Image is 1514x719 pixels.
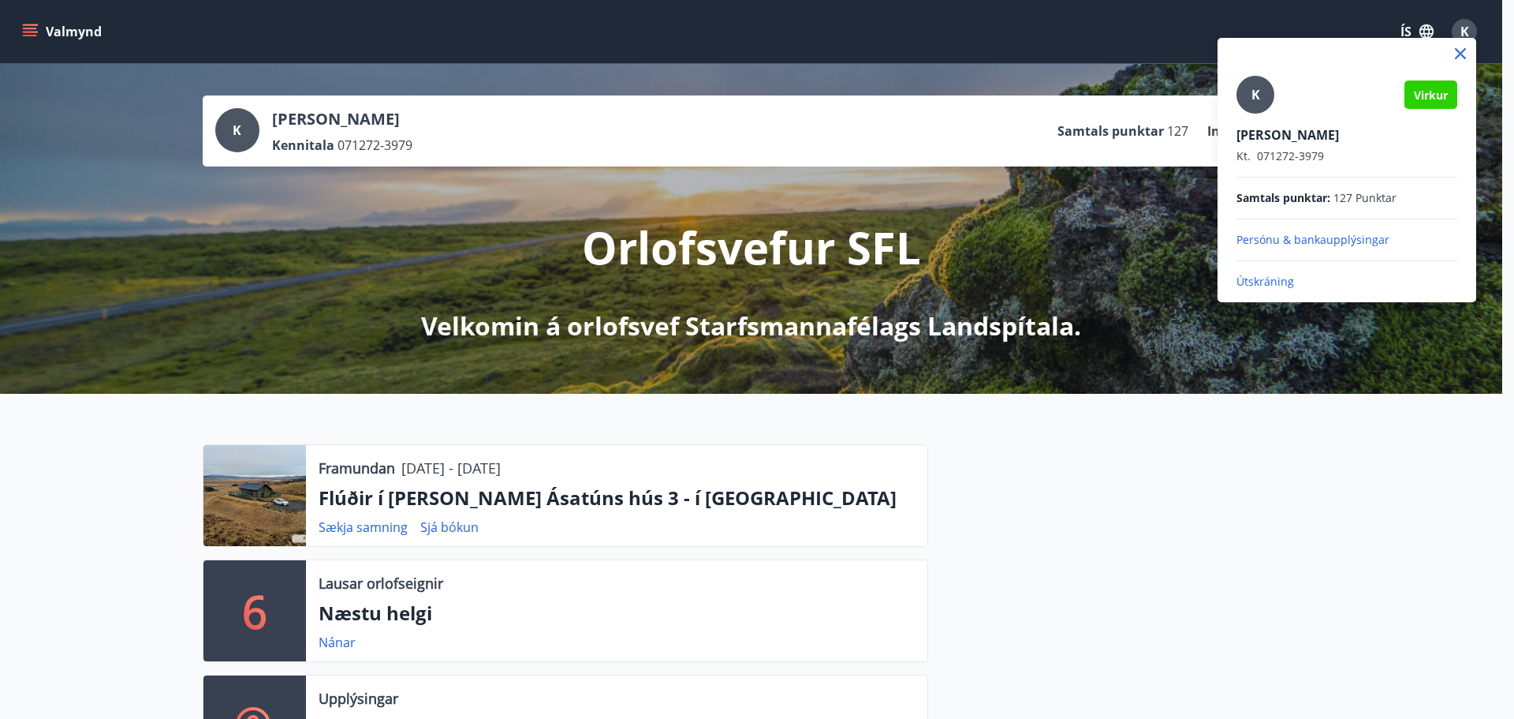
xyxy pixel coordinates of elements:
[1251,86,1260,103] span: K
[1236,148,1457,164] p: 071272-3979
[1236,148,1251,163] span: Kt.
[1414,88,1448,103] span: Virkur
[1236,190,1330,206] span: Samtals punktar :
[1236,232,1457,248] p: Persónu & bankaupplýsingar
[1333,190,1397,206] span: 127 Punktar
[1236,126,1457,144] p: [PERSON_NAME]
[1236,274,1457,290] p: Útskráning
